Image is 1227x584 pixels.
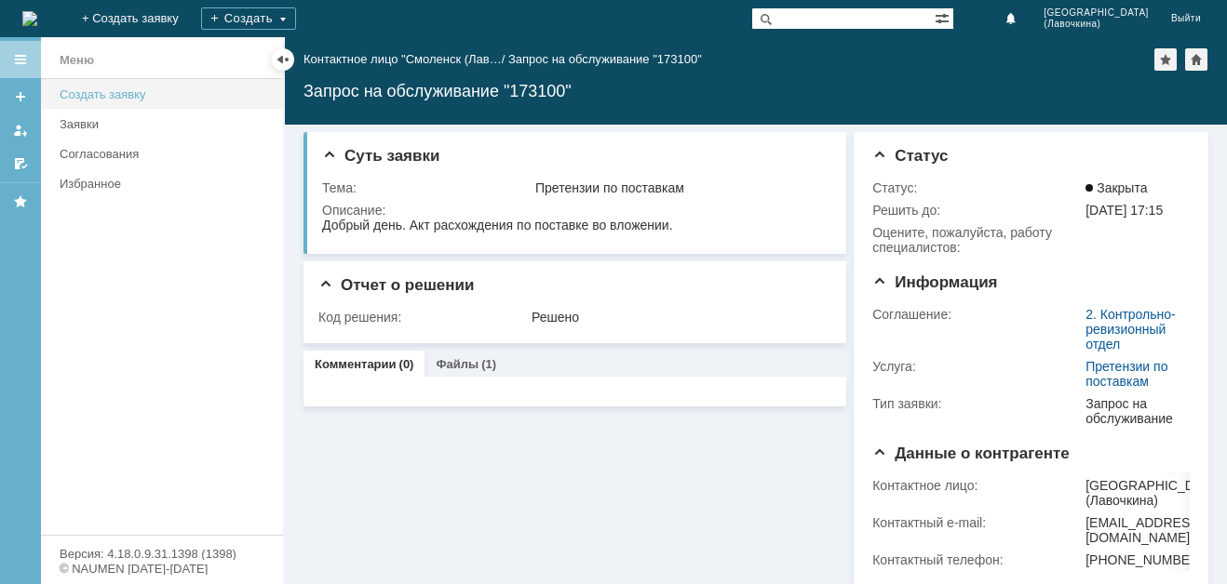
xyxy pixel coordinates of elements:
[60,548,264,560] div: Версия: 4.18.0.9.31.1398 (1398)
[872,180,1082,195] div: Статус:
[318,310,528,325] div: Код решения:
[399,357,414,371] div: (0)
[52,110,279,139] a: Заявки
[318,276,474,294] span: Отчет о решении
[1085,203,1163,218] span: [DATE] 17:15
[1085,515,1221,545] div: [EMAIL_ADDRESS][DOMAIN_NAME]
[872,147,948,165] span: Статус
[872,396,1082,411] div: Тип заявки:
[6,149,35,179] a: Мои согласования
[872,203,1082,218] div: Решить до:
[872,515,1082,530] div: Контактный e-mail:
[315,357,397,371] a: Комментарии
[272,48,294,71] div: Скрыть меню
[1085,396,1182,426] div: Запрос на обслуживание
[60,87,272,101] div: Создать заявку
[1085,180,1147,195] span: Закрыта
[303,52,508,66] div: /
[872,445,1070,462] span: Данные о контрагенте
[872,552,1082,567] div: Контактный телефон:
[52,139,279,168] a: Согласования
[60,563,264,575] div: © NAUMEN [DATE]-[DATE]
[60,147,272,161] div: Согласования
[303,82,1208,100] div: Запрос на обслуживание "173100"
[872,359,1082,374] div: Услуга:
[872,225,1082,255] div: Oцените, пожалуйста, работу специалистов:
[872,307,1082,322] div: Соглашение:
[322,203,827,218] div: Описание:
[481,357,496,371] div: (1)
[535,180,823,195] div: Претензии по поставкам
[532,310,823,325] div: Решено
[935,8,953,26] span: Расширенный поиск
[1044,19,1149,30] span: (Лавочкина)
[1154,48,1177,71] div: Добавить в избранное
[1185,48,1207,71] div: Сделать домашней страницей
[872,273,997,291] span: Информация
[60,117,272,131] div: Заявки
[6,115,35,145] a: Мои заявки
[1085,478,1221,508] div: [GEOGRAPHIC_DATA] (Лавочкина)
[60,49,94,72] div: Меню
[872,478,1082,493] div: Контактное лицо:
[201,7,296,30] div: Создать
[1085,307,1176,352] a: 2. Контрольно-ревизионный отдел
[22,11,37,26] a: Перейти на домашнюю страницу
[322,180,532,195] div: Тема:
[6,82,35,112] a: Создать заявку
[1085,359,1167,389] a: Претензии по поставкам
[322,147,439,165] span: Суть заявки
[1085,552,1221,567] div: [PHONE_NUMBER]
[436,357,479,371] a: Файлы
[303,52,502,66] a: Контактное лицо "Смоленск (Лав…
[60,177,251,191] div: Избранное
[52,80,279,109] a: Создать заявку
[22,11,37,26] img: logo
[1044,7,1149,19] span: [GEOGRAPHIC_DATA]
[508,52,702,66] div: Запрос на обслуживание "173100"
